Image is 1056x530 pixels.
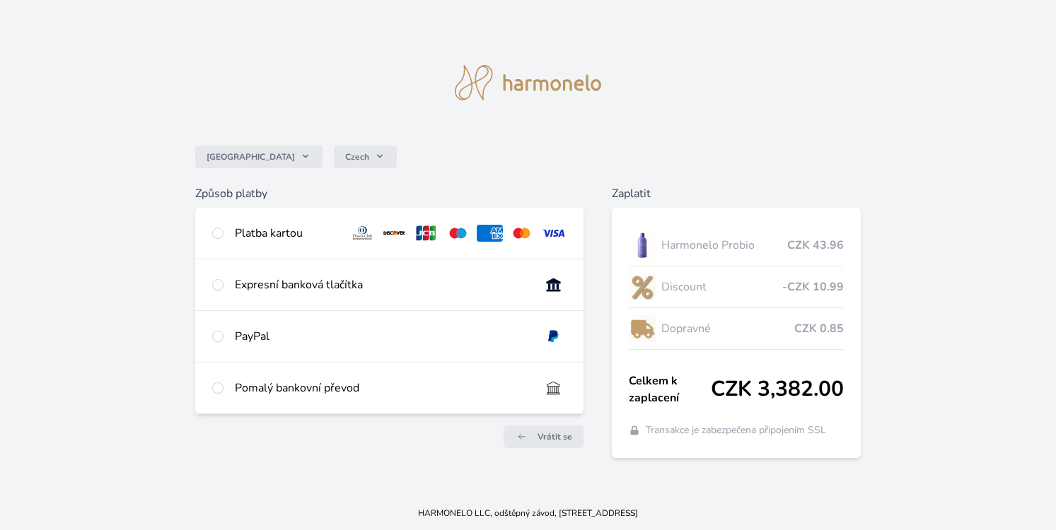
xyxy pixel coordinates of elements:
span: Vrátit se [538,431,572,442]
span: Czech [345,151,369,163]
img: diners.svg [349,225,376,242]
span: -CZK 10.99 [782,278,844,295]
button: Czech [334,146,397,168]
span: Dopravné [661,320,795,337]
span: Transakce je zabezpečena připojením SSL [646,423,826,437]
span: CZK 43.96 [787,237,844,254]
img: logo.svg [455,65,602,100]
div: Expresní banková tlačítka [235,276,529,293]
span: CZK 3,382.00 [711,377,844,402]
img: paypal.svg [540,328,567,345]
h6: Způsob platby [195,185,584,202]
div: PayPal [235,328,529,345]
span: [GEOGRAPHIC_DATA] [207,151,295,163]
img: amex.svg [477,225,503,242]
a: Vrátit se [504,425,584,448]
div: Pomalý bankovní převod [235,379,529,396]
span: Harmonelo Probio [661,237,788,254]
img: CLEAN_PROBIO_se_stinem_x-lo.jpg [629,228,656,263]
img: bankTransfer_IBAN.svg [540,379,567,396]
img: onlineBanking_CZ.svg [540,276,567,293]
img: mc.svg [509,225,535,242]
img: discover.svg [381,225,407,242]
img: jcb.svg [413,225,439,242]
h6: Zaplatit [612,185,861,202]
span: Celkem k zaplacení [629,372,712,406]
img: delivery-lo.png [629,311,656,346]
span: Discount [661,278,783,295]
img: discount-lo.png [629,269,656,305]
img: maestro.svg [445,225,471,242]
span: CZK 0.85 [794,320,844,337]
img: visa.svg [540,225,567,242]
div: Platba kartou [235,225,339,242]
button: [GEOGRAPHIC_DATA] [195,146,323,168]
